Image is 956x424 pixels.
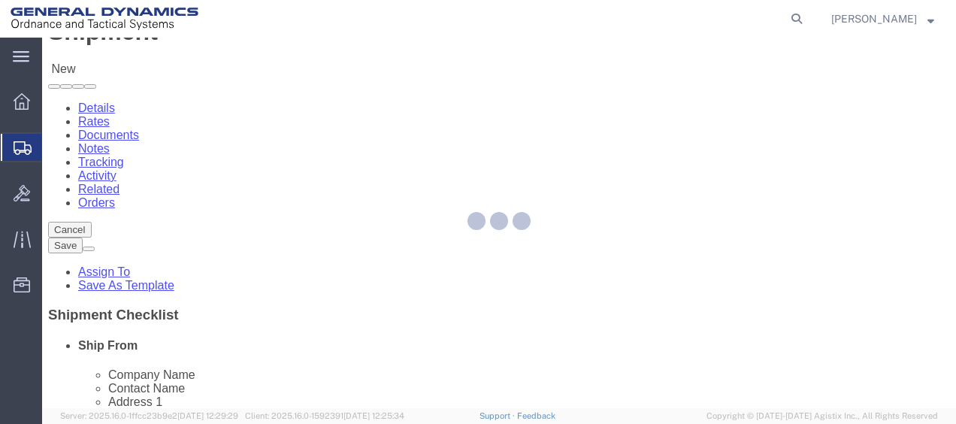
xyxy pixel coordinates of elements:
button: [PERSON_NAME] [830,10,935,28]
a: Feedback [517,411,555,420]
span: Client: 2025.16.0-1592391 [245,411,404,420]
a: Support [480,411,517,420]
span: Server: 2025.16.0-1ffcc23b9e2 [60,411,238,420]
span: Amanda Terry [831,11,917,27]
img: logo [11,8,198,30]
span: Copyright © [DATE]-[DATE] Agistix Inc., All Rights Reserved [706,410,938,422]
span: [DATE] 12:29:29 [177,411,238,420]
span: [DATE] 12:25:34 [343,411,404,420]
